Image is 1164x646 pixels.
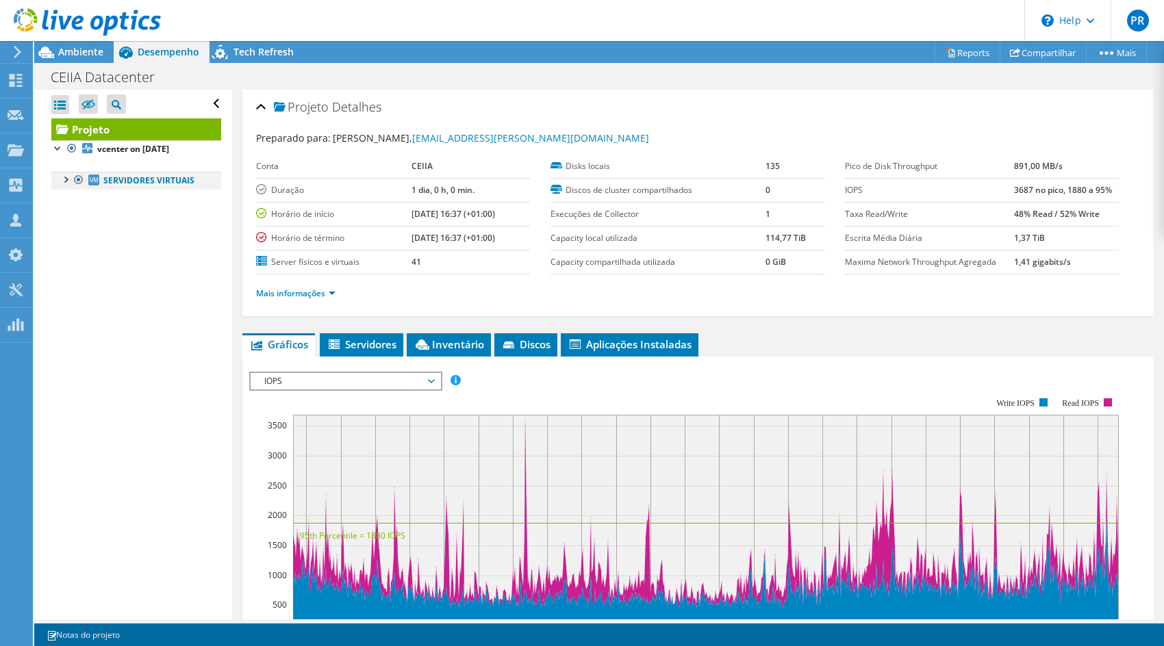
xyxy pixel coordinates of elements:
b: [DATE] 16:37 (+01:00) [412,232,495,244]
label: Taxa Read/Write [845,207,1014,221]
text: 1500 [268,539,287,551]
label: Pico de Disk Throughput [845,159,1014,173]
span: Tech Refresh [233,45,294,58]
b: 1,37 TiB [1014,232,1045,244]
text: Write IOPS [996,398,1035,408]
a: Compartilhar [1000,42,1087,63]
label: Duração [256,183,412,197]
b: 0 [766,184,770,196]
label: Preparado para: [256,131,331,144]
text: 1000 [268,569,287,581]
b: 0 GiB [766,256,786,268]
text: 3500 [268,419,287,431]
label: Capacity local utilizada [551,231,766,245]
span: Inventário [414,337,484,351]
span: Servidores [327,337,396,351]
a: Notas do projeto [37,626,129,643]
span: [PERSON_NAME], [333,131,649,144]
b: CEIIA [412,160,433,172]
span: Desempenho [138,45,199,58]
b: 3687 no pico, 1880 a 95% [1014,184,1112,196]
text: 3000 [268,450,287,461]
label: Server físicos e virtuais [256,255,412,269]
span: Discos [501,337,551,351]
a: Projeto [51,118,221,140]
b: 891,00 MB/s [1014,160,1063,172]
span: IOPS [257,373,433,389]
span: PR [1127,10,1149,31]
label: Capacity compartilhada utilizada [551,255,766,269]
label: Horário de início [256,207,412,221]
b: 48% Read / 52% Write [1014,208,1100,220]
b: [DATE] 16:37 (+01:00) [412,208,495,220]
b: 114,77 TiB [766,232,806,244]
span: Ambiente [58,45,103,58]
label: Horário de término [256,231,412,245]
text: Read IOPS [1062,398,1099,408]
text: 2500 [268,480,287,491]
a: vcenter on [DATE] [51,140,221,158]
label: Disks locais [551,159,766,173]
span: Aplicações Instaladas [568,337,692,351]
b: 1 dia, 0 h, 0 min. [412,184,475,196]
b: 1 [766,208,770,220]
a: Servidores virtuais [51,172,221,190]
label: Escrita Média Diária [845,231,1014,245]
a: Mais [1086,42,1147,63]
label: Execuções de Collector [551,207,766,221]
span: Projeto [274,101,329,114]
svg: \n [1041,14,1054,27]
text: 500 [273,599,287,610]
label: IOPS [845,183,1014,197]
b: vcenter on [DATE] [97,143,169,155]
a: Mais informações [256,287,336,299]
span: Detalhes [332,99,381,115]
b: 135 [766,160,780,172]
label: Conta [256,159,412,173]
a: Reports [935,42,1000,63]
text: 95th Percentile = 1880 IOPS [300,530,405,541]
text: 2000 [268,509,287,521]
label: Maxima Network Throughput Agregada [845,255,1014,269]
h1: CEIIA Datacenter [45,70,176,85]
span: Gráficos [249,337,308,351]
label: Discos de cluster compartilhados [551,183,766,197]
b: 1,41 gigabits/s [1014,256,1071,268]
a: [EMAIL_ADDRESS][PERSON_NAME][DOMAIN_NAME] [412,131,649,144]
b: 41 [412,256,421,268]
